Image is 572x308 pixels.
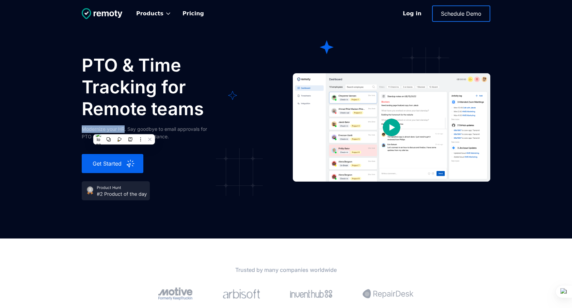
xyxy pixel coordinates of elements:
img: Arise Health logo [158,288,192,300]
a: open lightbox [293,55,490,200]
div: Get Started [90,159,126,168]
div: Products [131,6,177,21]
h2: Trusted by many companies worldwide [126,266,446,274]
iframe: PLUG_LAUNCHER_SDK [549,285,565,301]
div: Log in [403,10,422,18]
a: Schedule Demo [432,5,490,22]
div: Products [136,10,163,17]
img: OE logo [290,290,332,297]
div: Modernize your HR. Say goodbye to email approvals for PTO and spreadsheets for attendance. [82,125,218,140]
a: Log in [396,6,428,21]
img: Untitled UI logotext [82,8,123,19]
img: 2020INC logo [363,289,414,298]
img: The Paak logo [223,289,260,299]
a: Pricing [177,6,209,21]
h1: PTO & Time Tracking for Remote teams [82,55,252,120]
a: Get Started [82,154,143,173]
